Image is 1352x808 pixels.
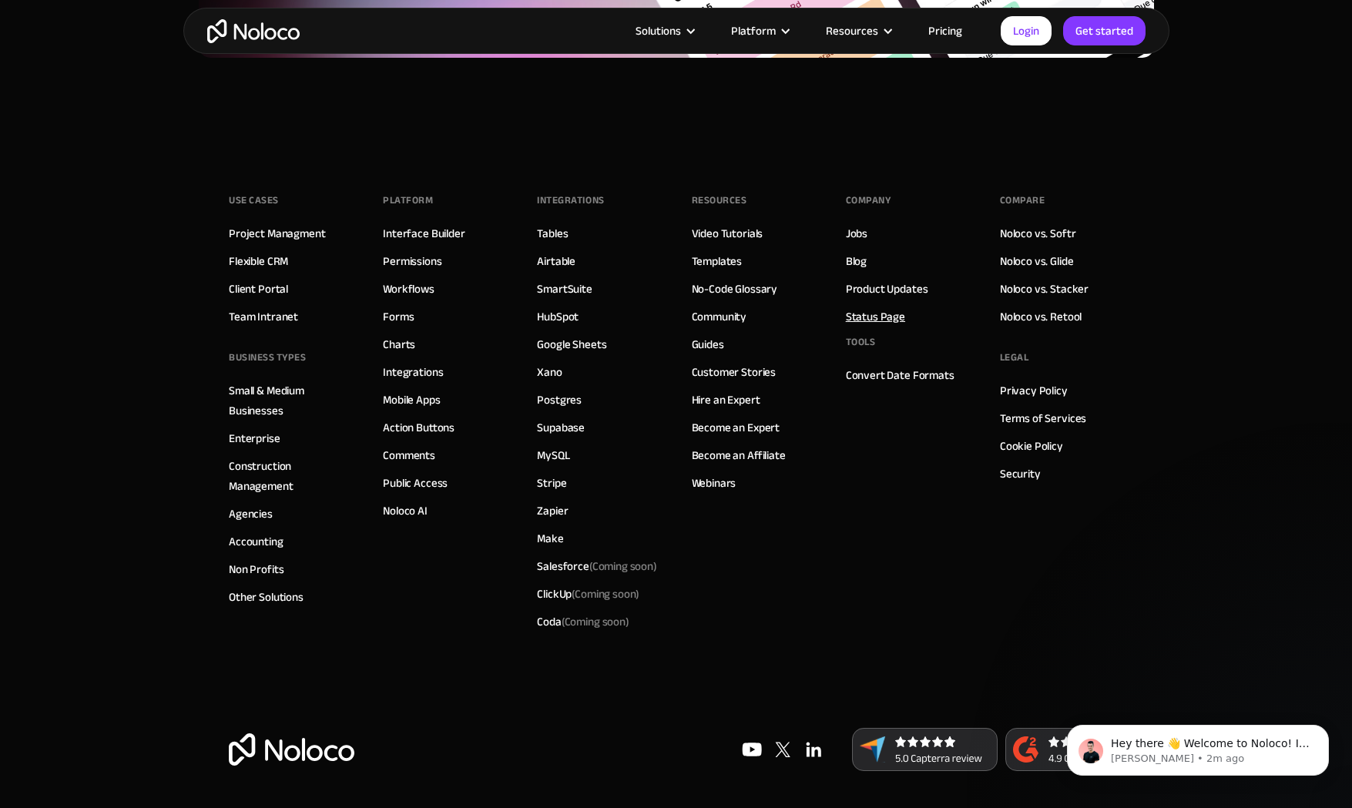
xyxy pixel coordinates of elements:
span: (Coming soon) [562,611,629,632]
div: Platform [383,189,433,212]
div: Solutions [616,21,712,41]
div: Solutions [636,21,681,41]
a: Stripe [537,473,566,493]
div: Coda [537,612,629,632]
a: Noloco vs. Stacker [1000,279,1089,299]
div: Compare [1000,189,1045,212]
a: Webinars [692,473,736,493]
div: Platform [712,21,807,41]
a: Convert Date Formats [846,365,954,385]
a: Product Updates [846,279,928,299]
a: Project Managment [229,223,325,243]
a: Noloco vs. Glide [1000,251,1074,271]
a: Cookie Policy [1000,436,1063,456]
a: Airtable [537,251,575,271]
a: Noloco vs. Softr [1000,223,1076,243]
a: Video Tutorials [692,223,763,243]
a: Google Sheets [537,334,606,354]
div: Tools [846,330,876,354]
div: INTEGRATIONS [537,189,604,212]
a: Blog [846,251,867,271]
a: Security [1000,464,1041,484]
iframe: Intercom notifications message [1044,692,1352,800]
a: Comments [383,445,435,465]
a: Forms [383,307,414,327]
div: Legal [1000,346,1029,369]
a: Small & Medium Businesses [229,381,352,421]
span: (Coming soon) [572,583,639,605]
div: ClickUp [537,584,639,604]
div: Resources [807,21,909,41]
a: Tables [537,223,568,243]
a: Templates [692,251,743,271]
a: SmartSuite [537,279,592,299]
a: Integrations [383,362,443,382]
a: Become an Affiliate [692,445,786,465]
a: Mobile Apps [383,390,440,410]
a: Client Portal [229,279,288,299]
a: home [207,19,300,43]
a: Construction Management [229,456,352,496]
a: Supabase [537,417,585,438]
a: Flexible CRM [229,251,288,271]
a: HubSpot [537,307,579,327]
a: Interface Builder [383,223,465,243]
a: Privacy Policy [1000,381,1068,401]
a: Action Buttons [383,417,455,438]
a: Community [692,307,747,327]
a: Other Solutions [229,587,304,607]
a: Terms of Services [1000,408,1086,428]
a: Permissions [383,251,441,271]
a: Become an Expert [692,417,780,438]
div: Salesforce [537,556,657,576]
a: Zapier [537,501,568,521]
a: Enterprise [229,428,280,448]
a: Make [537,528,563,548]
a: Non Profits [229,559,283,579]
a: Noloco vs. Retool [1000,307,1082,327]
a: Workflows [383,279,434,299]
a: Pricing [909,21,981,41]
a: Login [1001,16,1052,45]
div: Use Cases [229,189,279,212]
a: No-Code Glossary [692,279,778,299]
a: Hire an Expert [692,390,760,410]
a: Agencies [229,504,273,524]
div: BUSINESS TYPES [229,346,306,369]
a: Accounting [229,531,283,552]
div: Resources [826,21,878,41]
a: Noloco AI [383,501,428,521]
span: (Coming soon) [589,555,657,577]
a: Postgres [537,390,582,410]
div: Company [846,189,891,212]
a: Team Intranet [229,307,298,327]
a: Jobs [846,223,867,243]
a: Guides [692,334,724,354]
div: Resources [692,189,747,212]
a: Charts [383,334,415,354]
a: Xano [537,362,562,382]
div: Platform [731,21,776,41]
a: Status Page [846,307,905,327]
a: Get started [1063,16,1146,45]
a: Public Access [383,473,448,493]
a: MySQL [537,445,569,465]
a: Customer Stories [692,362,777,382]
